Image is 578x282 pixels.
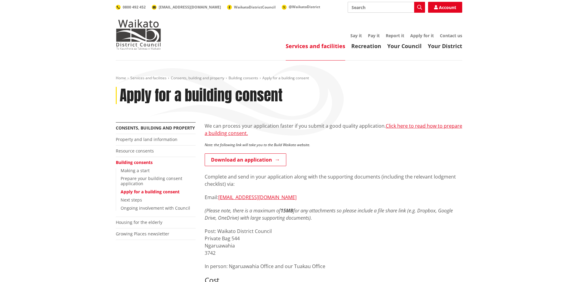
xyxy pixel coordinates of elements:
p: In person: Ngaruawahia Office and our Tuakau Office [205,263,462,270]
a: [EMAIL_ADDRESS][DOMAIN_NAME] [152,5,221,10]
a: Report it [386,33,404,38]
h1: Apply for a building consent [120,87,283,104]
a: @WaikatoDistrict [282,4,320,9]
a: Pay it [368,33,380,38]
a: Consents, building and property [171,75,224,80]
a: Building consents [116,159,153,165]
a: Growing Places newsletter [116,231,169,237]
span: [EMAIL_ADDRESS][DOMAIN_NAME] [159,5,221,10]
a: Home [116,75,126,80]
a: [EMAIL_ADDRESS][DOMAIN_NAME] [218,194,297,201]
a: Your District [428,42,462,50]
a: Next steps [121,197,142,203]
p: Complete and send in your application along with the supporting documents (including the relevant... [205,173,462,188]
a: Housing for the elderly [116,219,162,225]
a: Property and land information [116,136,177,142]
p: Post: Waikato District Council Private Bag 544 Ngaruawahia 3742 [205,228,462,257]
a: Prepare your building consent application [121,175,182,186]
a: Services and facilities [130,75,167,80]
a: Apply for a building consent [121,189,180,195]
nav: breadcrumb [116,76,462,81]
em: Note: the following link will take you to the Build Waikato website. [205,142,310,147]
a: Click here to read how to prepare a building consent. [205,123,462,136]
a: Apply for it [410,33,434,38]
a: Contact us [440,33,462,38]
p: Email: [205,194,462,201]
a: Say it [350,33,362,38]
a: 0800 492 452 [116,5,146,10]
a: Account [428,2,462,13]
a: Ongoing involvement with Council [121,205,190,211]
span: Apply for a building consent [262,75,309,80]
span: WaikatoDistrictCouncil [234,5,276,10]
a: Making a start [121,168,150,173]
a: Download an application [205,153,286,166]
input: Search input [348,2,425,13]
a: Recreation [351,42,381,50]
span: 0800 492 452 [123,5,146,10]
a: Your Council [387,42,422,50]
p: We can process your application faster if you submit a good quality application. [205,122,462,137]
strong: 15MB [281,207,293,214]
a: Building consents [229,75,258,80]
a: Consents, building and property [116,125,195,131]
img: Waikato District Council - Te Kaunihera aa Takiwaa o Waikato [116,19,161,50]
em: (Please note, there is a maximum of for any attachments so please include a file share link (e.g.... [205,207,453,221]
a: Resource consents [116,148,154,154]
a: Services and facilities [286,42,345,50]
span: @WaikatoDistrict [289,4,320,9]
a: WaikatoDistrictCouncil [227,5,276,10]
